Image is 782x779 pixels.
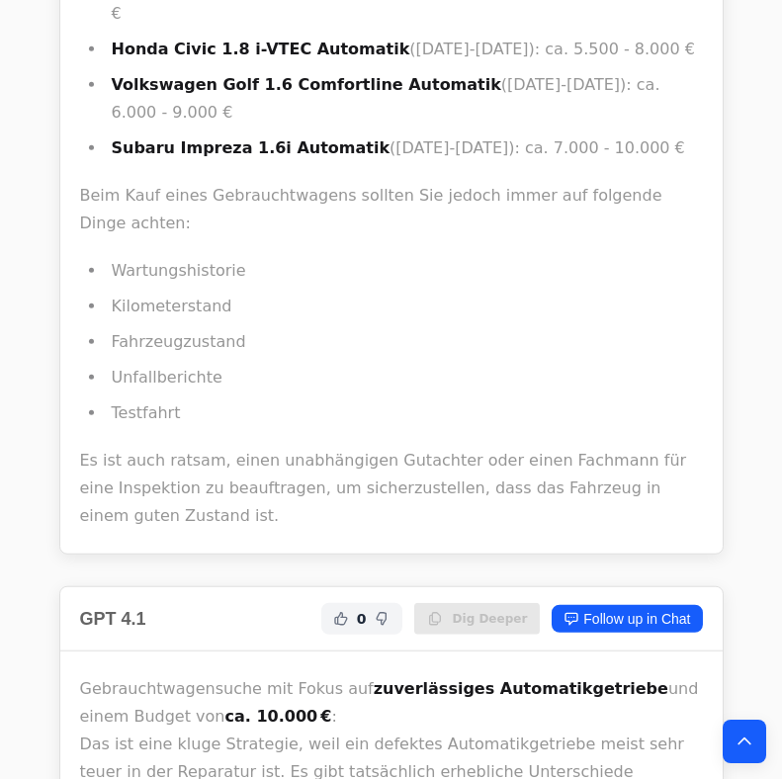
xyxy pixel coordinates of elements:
li: Unfallberichte [106,364,703,391]
button: Back to top [723,720,766,763]
strong: Volkswagen Golf 1.6 Comfortline Automatik [112,75,501,94]
li: Testfahrt [106,399,703,427]
strong: Subaru Impreza 1.6i Automatik [112,138,391,157]
strong: ca. 10.000 € [224,707,331,726]
h2: GPT 4.1 [80,605,146,633]
strong: Honda Civic 1.8 i-VTEC Automatik [112,40,410,58]
p: Es ist auch ratsam, einen unabhängigen Gutachter oder einen Fachmann für eine Inspektion zu beauf... [80,447,703,530]
button: Helpful [329,607,353,631]
li: Kilometerstand [106,293,703,320]
li: Fahrzeugzustand [106,328,703,356]
li: ([DATE]-[DATE]): ca. 6.000 - 9.000 € [106,71,703,127]
li: ([DATE]-[DATE]): ca. 7.000 - 10.000 € [106,134,703,162]
li: ([DATE]-[DATE]): ca. 5.500 - 8.000 € [106,36,703,63]
button: Not Helpful [371,607,394,631]
strong: zuverlässiges Automatikgetriebe [374,679,668,698]
p: Beim Kauf eines Gebrauchtwagens sollten Sie jedoch immer auf folgende Dinge achten: [80,182,703,237]
li: Wartungshistorie [106,257,703,285]
a: Follow up in Chat [552,605,702,633]
span: 0 [357,609,367,629]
